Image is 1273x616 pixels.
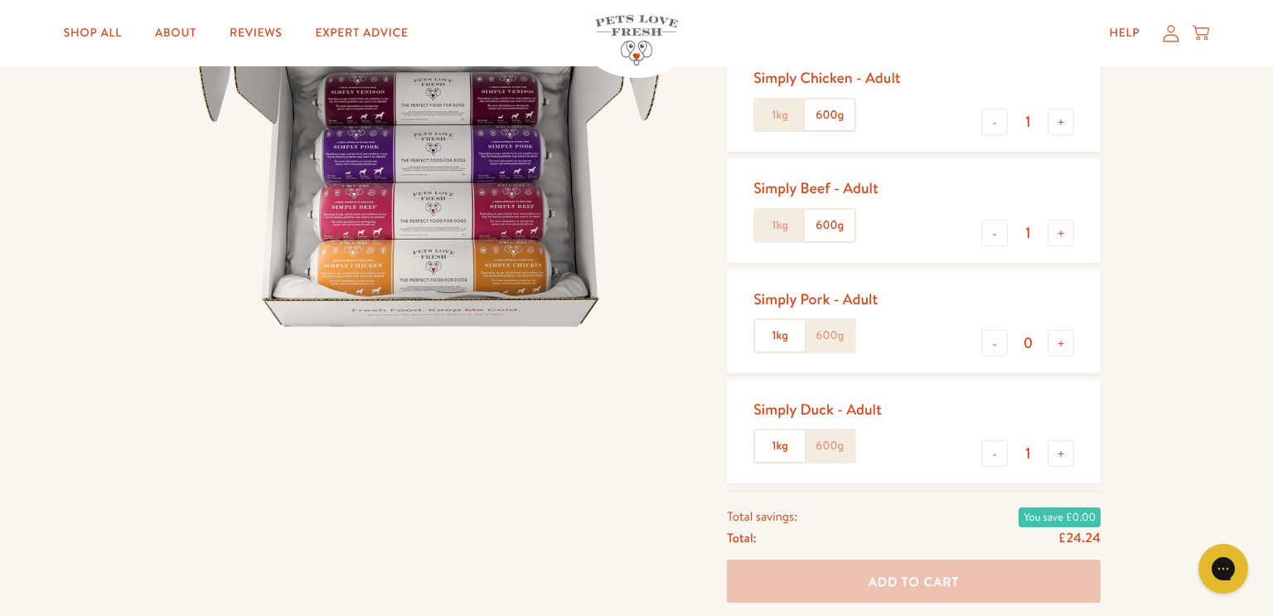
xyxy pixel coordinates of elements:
[805,430,854,462] label: 600g
[1058,528,1101,546] span: £24.24
[1019,507,1101,526] span: You save £0.00
[727,560,1101,604] button: Add To Cart
[1048,109,1074,135] button: +
[755,99,805,131] label: 1kg
[1096,17,1153,50] a: Help
[753,178,879,197] div: Simply Beef - Adult
[805,210,854,241] label: 600g
[216,17,295,50] a: Reviews
[755,430,805,462] label: 1kg
[1048,440,1074,467] button: +
[805,320,854,352] label: 600g
[755,210,805,241] label: 1kg
[1048,330,1074,357] button: +
[981,440,1008,467] button: -
[1048,220,1074,246] button: +
[753,400,882,419] div: Simply Duck - Adult
[51,17,135,50] a: Shop All
[1190,538,1256,599] iframe: Gorgias live chat messenger
[869,572,960,589] span: Add To Cart
[142,17,210,50] a: About
[595,15,678,65] img: Pets Love Fresh
[981,330,1008,357] button: -
[727,505,797,526] span: Total savings:
[303,17,422,50] a: Expert Advice
[727,490,1101,523] div: Please select a minimum of 4 Chubs
[753,68,900,87] div: Simply Chicken - Adult
[727,526,756,548] span: Total:
[755,320,805,352] label: 1kg
[981,109,1008,135] button: -
[805,99,854,131] label: 600g
[981,220,1008,246] button: -
[753,289,878,308] div: Simply Pork - Adult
